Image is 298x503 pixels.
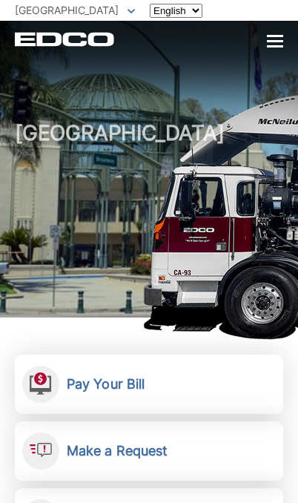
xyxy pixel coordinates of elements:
h1: [GEOGRAPHIC_DATA] [15,122,283,321]
a: EDCD logo. Return to the homepage. [15,32,114,47]
a: Pay Your Bill [15,355,283,414]
span: [GEOGRAPHIC_DATA] [15,4,119,16]
a: Make a Request [15,421,283,481]
select: Select a language [150,4,202,18]
h2: Make a Request [67,443,168,459]
h2: Pay Your Bill [67,376,145,392]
